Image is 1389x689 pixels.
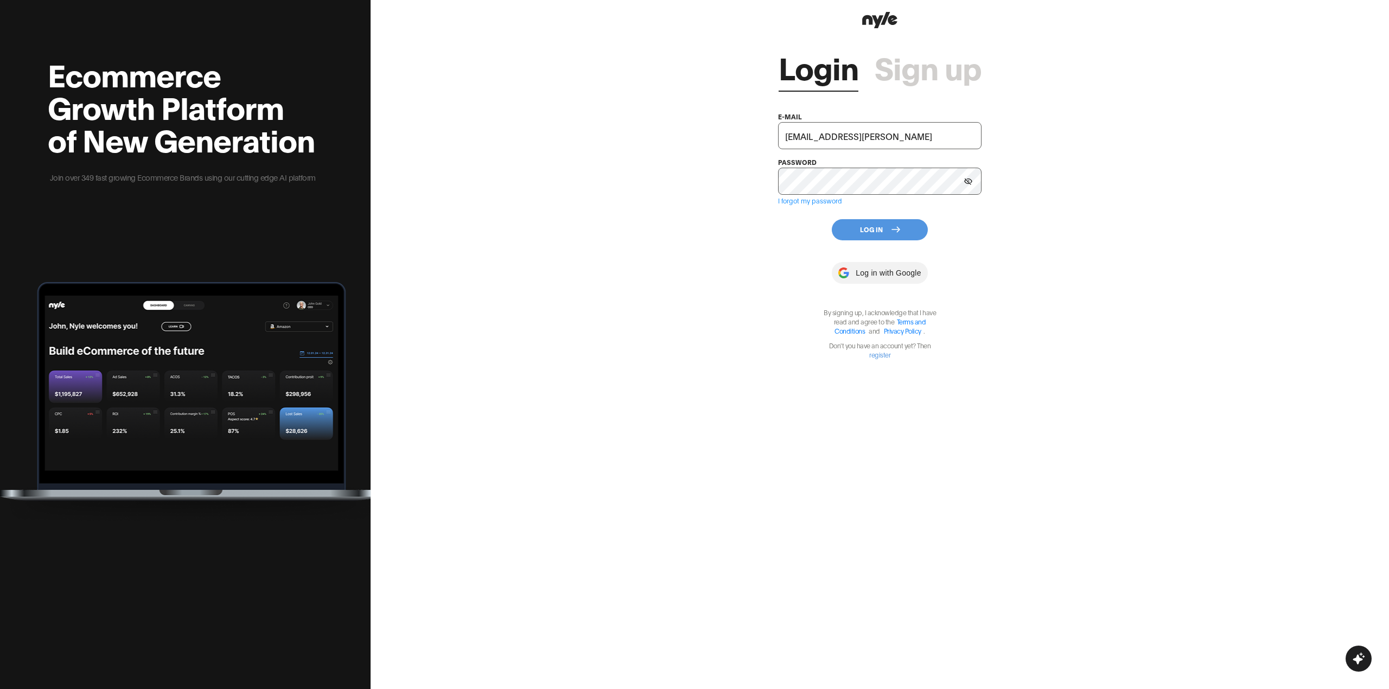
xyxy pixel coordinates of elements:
p: By signing up, I acknowledge that I have read and agree to the . [818,308,942,335]
label: e-mail [778,112,802,120]
a: Privacy Policy [884,327,921,335]
span: and [866,327,883,335]
h2: Ecommerce Growth Platform of New Generation [48,58,317,155]
a: register [869,350,890,359]
button: Log in with Google [832,262,927,284]
a: Login [779,50,858,83]
a: I forgot my password [778,196,842,205]
p: Don't you have an account yet? Then [818,341,942,359]
button: Log In [832,219,928,240]
a: Sign up [875,50,982,83]
label: password [778,158,817,166]
a: Terms and Conditions [834,317,926,335]
p: Join over 349 fast growing Ecommerce Brands using our cutting edge AI platform [48,171,317,183]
